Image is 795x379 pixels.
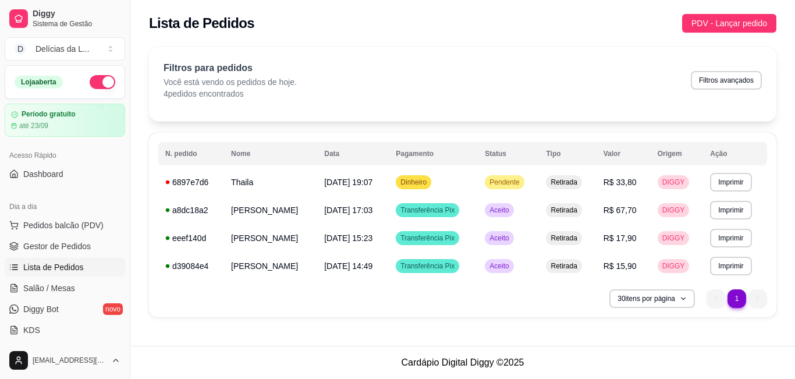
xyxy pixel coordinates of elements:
span: Retirada [548,178,579,187]
span: Diggy Bot [23,303,59,315]
td: [PERSON_NAME] [224,196,317,224]
a: Diggy Botnovo [5,300,125,318]
span: Lista de Pedidos [23,261,84,273]
td: Thaila [224,168,317,196]
span: R$ 33,80 [604,178,637,187]
th: N. pedido [158,142,224,165]
article: Período gratuito [22,110,76,119]
button: Filtros avançados [691,71,762,90]
span: Pendente [487,178,521,187]
span: D [15,43,26,55]
span: [DATE] 14:49 [324,261,372,271]
button: [EMAIL_ADDRESS][DOMAIN_NAME] [5,346,125,374]
article: até 23/09 [19,121,48,130]
span: [DATE] 15:23 [324,233,372,243]
th: Valor [597,142,651,165]
td: [PERSON_NAME] [224,252,317,280]
footer: Cardápio Digital Diggy © 2025 [130,346,795,379]
span: KDS [23,324,40,336]
span: Aceito [487,261,511,271]
a: KDS [5,321,125,339]
th: Tipo [539,142,596,165]
button: 30itens por página [609,289,695,308]
span: Salão / Mesas [23,282,75,294]
span: Retirada [548,206,579,215]
div: d39084e4 [165,260,217,272]
span: Aceito [487,233,511,243]
span: Diggy [33,9,120,19]
a: Lista de Pedidos [5,258,125,277]
span: Retirada [548,233,579,243]
a: DiggySistema de Gestão [5,5,125,33]
button: Select a team [5,37,125,61]
span: R$ 15,90 [604,261,637,271]
th: Nome [224,142,317,165]
span: Dinheiro [398,178,429,187]
span: Sistema de Gestão [33,19,120,29]
a: Período gratuitoaté 23/09 [5,104,125,137]
span: PDV - Lançar pedido [691,17,767,30]
span: DIGGY [660,261,687,271]
span: Transferência Pix [398,233,457,243]
button: Imprimir [710,173,751,192]
th: Pagamento [389,142,478,165]
span: R$ 67,70 [604,206,637,215]
div: a8dc18a2 [165,204,217,216]
td: [PERSON_NAME] [224,224,317,252]
button: Imprimir [710,201,751,219]
span: Aceito [487,206,511,215]
h2: Lista de Pedidos [149,14,254,33]
span: Retirada [548,261,579,271]
span: R$ 17,90 [604,233,637,243]
span: [DATE] 17:03 [324,206,372,215]
li: pagination item 1 active [727,289,746,308]
span: [EMAIL_ADDRESS][DOMAIN_NAME] [33,356,107,365]
button: Imprimir [710,229,751,247]
span: Dashboard [23,168,63,180]
div: Delícias da L ... [36,43,90,55]
a: Gestor de Pedidos [5,237,125,256]
div: eeef140d [165,232,217,244]
p: Filtros para pedidos [164,61,297,75]
th: Ação [703,142,767,165]
span: Transferência Pix [398,206,457,215]
span: Gestor de Pedidos [23,240,91,252]
button: Imprimir [710,257,751,275]
a: Dashboard [5,165,125,183]
span: DIGGY [660,178,687,187]
button: PDV - Lançar pedido [682,14,776,33]
span: Pedidos balcão (PDV) [23,219,104,231]
span: DIGGY [660,233,687,243]
th: Status [478,142,539,165]
a: Salão / Mesas [5,279,125,297]
div: Dia a dia [5,197,125,216]
button: Alterar Status [90,75,115,89]
p: Você está vendo os pedidos de hoje. [164,76,297,88]
span: [DATE] 19:07 [324,178,372,187]
p: 4 pedidos encontrados [164,88,297,100]
div: 6897e7d6 [165,176,217,188]
div: Loja aberta [15,76,63,88]
span: Transferência Pix [398,261,457,271]
th: Data [317,142,389,165]
th: Origem [651,142,704,165]
span: DIGGY [660,206,687,215]
div: Acesso Rápido [5,146,125,165]
button: Pedidos balcão (PDV) [5,216,125,235]
nav: pagination navigation [701,284,773,314]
